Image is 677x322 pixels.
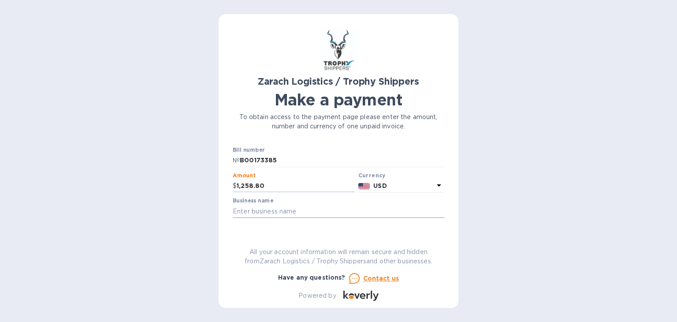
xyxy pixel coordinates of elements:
[278,274,346,281] b: Have any questions?
[233,148,264,153] label: Bill number
[233,112,444,131] p: To obtain access to the payment page please enter the amount, number and currency of one unpaid i...
[358,172,386,179] b: Currency
[233,205,444,218] input: Enter business name
[233,90,444,109] h1: Make a payment
[363,275,399,282] u: Contact us
[373,182,387,189] b: USD
[233,173,255,178] label: Amount
[358,183,370,189] img: USD
[233,247,444,266] p: All your account information will remain secure and hidden from Zarach Logistics / Trophy Shipper...
[233,156,240,165] p: №
[298,291,336,300] p: Powered by
[240,154,444,167] input: Enter bill number
[258,76,419,87] b: Zarach Logistics / Trophy Shippers
[233,198,273,204] label: Business name
[237,180,355,193] input: 0.00
[233,181,237,191] p: $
